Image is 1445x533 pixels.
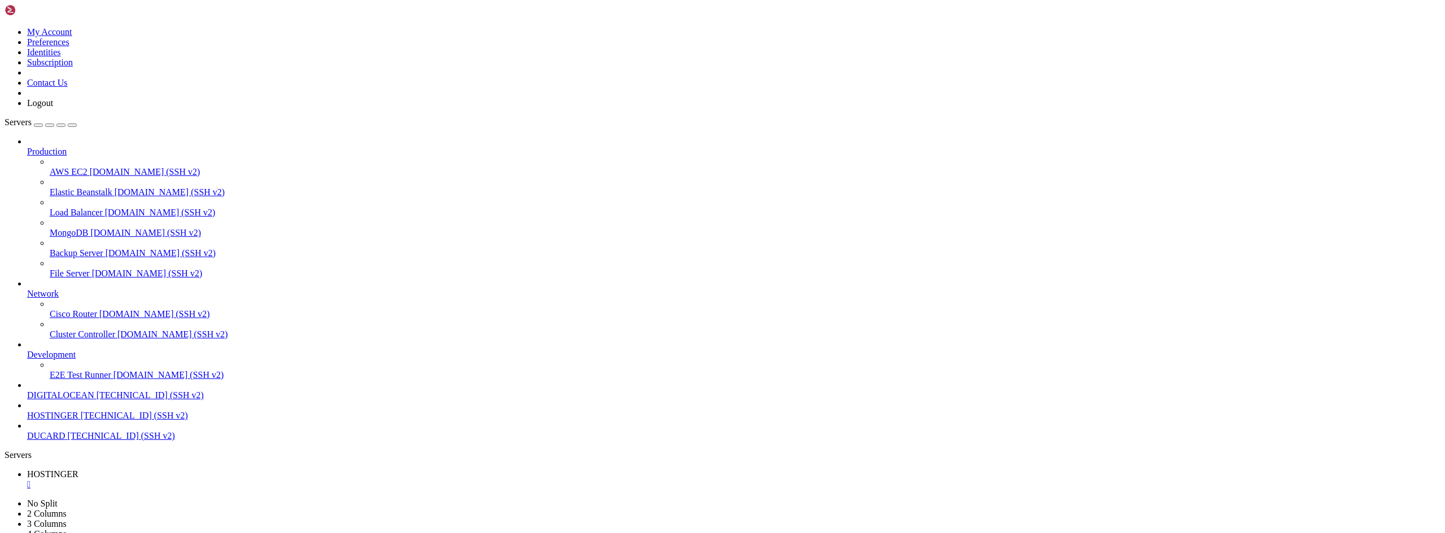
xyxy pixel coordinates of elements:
x-row: *** System restart required *** [5,292,1298,302]
span: [DOMAIN_NAME] (SSH v2) [99,309,210,319]
x-row: * Support: [URL][DOMAIN_NAME] [5,43,1298,52]
a: HOSTINGER [TECHNICAL_ID] (SSH v2) [27,411,1440,421]
a: HOSTINGER [27,469,1440,490]
span: DUCARD [27,431,65,441]
a: Identities [27,47,61,57]
span: Network [27,289,59,298]
span: Servers [5,117,32,127]
span: Production [27,147,67,156]
span: [DOMAIN_NAME] (SSH v2) [105,208,216,217]
li: Elastic Beanstalk [DOMAIN_NAME] (SSH v2) [50,177,1440,197]
a: Backup Server [DOMAIN_NAME] (SSH v2) [50,248,1440,258]
x-row: Learn more about enabling ESM Apps service at [URL][DOMAIN_NAME] [5,235,1298,244]
x-row: Usage of /: 7.4% of 193.65GB Users logged in: 0 [5,91,1298,100]
x-row: Memory usage: 11% IPv4 address for eth0: [TECHNICAL_ID] [5,100,1298,110]
a: Development [27,350,1440,360]
li: DIGITALOCEAN [TECHNICAL_ID] (SSH v2) [27,380,1440,400]
a: DIGITALOCEAN [TECHNICAL_ID] (SSH v2) [27,390,1440,400]
a: Elastic Beanstalk [DOMAIN_NAME] (SSH v2) [50,187,1440,197]
span: HOSTINGER [27,469,78,479]
a: Contact Us [27,78,68,87]
li: HOSTINGER [TECHNICAL_ID] (SSH v2) [27,400,1440,421]
span: HOSTINGER [27,411,78,420]
span: E2E Test Runner [50,370,111,380]
li: Development [27,340,1440,380]
li: Cluster Controller [DOMAIN_NAME] (SSH v2) [50,319,1440,340]
x-row: * Management: [URL][DOMAIN_NAME] [5,33,1298,43]
a: Preferences [27,37,69,47]
span: [TECHNICAL_ID] (SSH v2) [97,390,204,400]
span: Backup Server [50,248,103,258]
x-row: root@srv768211:~# [5,311,1298,321]
span: [DOMAIN_NAME] (SSH v2) [90,167,200,177]
span: Load Balancer [50,208,103,217]
span: [DOMAIN_NAME] (SSH v2) [106,248,216,258]
span: [DOMAIN_NAME] (SSH v2) [92,268,203,278]
li: Network [27,279,1440,340]
a: Servers [5,117,77,127]
x-row: * Strictly confined Kubernetes makes edge and IoT secure. Learn how MicroK8s [5,129,1298,139]
span: [TECHNICAL_ID] (SSH v2) [68,431,175,441]
a: No Split [27,499,58,508]
x-row: see /var/log/unattended-upgrades/unattended-upgrades.log [5,273,1298,283]
li: Backup Server [DOMAIN_NAME] (SSH v2) [50,238,1440,258]
a: Network [27,289,1440,299]
span: [DOMAIN_NAME] (SSH v2) [115,187,225,197]
span: [DOMAIN_NAME] (SSH v2) [117,329,228,339]
span: [DOMAIN_NAME] (SSH v2) [113,370,224,380]
x-row: 1 updates could not be installed automatically. For more details, [5,263,1298,273]
div: (18, 32) [90,311,95,321]
div: Servers [5,450,1440,460]
span: File Server [50,268,90,278]
a: 3 Columns [27,519,67,528]
a: Logout [27,98,53,108]
x-row: To see these additional updates run: apt list --upgradable [5,206,1298,215]
a: Subscription [27,58,73,67]
x-row: 16 additional security updates can be applied with ESM Apps. [5,225,1298,235]
a:  [27,479,1440,490]
x-row: System load: 0.65 Processes: 159 [5,81,1298,91]
li: E2E Test Runner [DOMAIN_NAME] (SSH v2) [50,360,1440,380]
a: My Account [27,27,72,37]
x-row: Expanded Security Maintenance for Applications is not enabled. [5,177,1298,187]
span: MongoDB [50,228,88,237]
x-row: Last login: [DATE] from [TECHNICAL_ID] [5,302,1298,311]
a: E2E Test Runner [DOMAIN_NAME] (SSH v2) [50,370,1440,380]
li: File Server [DOMAIN_NAME] (SSH v2) [50,258,1440,279]
x-row: Swap usage: 0% IPv6 address for eth0: [TECHNICAL_ID] [5,110,1298,120]
span: Development [27,350,76,359]
span: [DOMAIN_NAME] (SSH v2) [90,228,201,237]
a: Production [27,147,1440,157]
a: Cisco Router [DOMAIN_NAME] (SSH v2) [50,309,1440,319]
span: Cluster Controller [50,329,115,339]
x-row: * Documentation: [URL][DOMAIN_NAME] [5,24,1298,33]
a: Load Balancer [DOMAIN_NAME] (SSH v2) [50,208,1440,218]
span: AWS EC2 [50,167,87,177]
a: AWS EC2 [DOMAIN_NAME] (SSH v2) [50,167,1440,177]
x-row: System information as of [DATE] 16:12:38 -03 2025 [5,62,1298,72]
img: Shellngn [5,5,69,16]
a: MongoDB [DOMAIN_NAME] (SSH v2) [50,228,1440,238]
li: MongoDB [DOMAIN_NAME] (SSH v2) [50,218,1440,238]
a: Cluster Controller [DOMAIN_NAME] (SSH v2) [50,329,1440,340]
x-row: Welcome to Ubuntu 22.04.5 LTS (GNU/Linux 5.15.0-144-generic x86_64) [5,5,1298,14]
li: Cisco Router [DOMAIN_NAME] (SSH v2) [50,299,1440,319]
a: DUCARD [TECHNICAL_ID] (SSH v2) [27,431,1440,441]
span: Elastic Beanstalk [50,187,112,197]
li: AWS EC2 [DOMAIN_NAME] (SSH v2) [50,157,1440,177]
x-row: 4 updates can be applied immediately. [5,196,1298,206]
li: Production [27,136,1440,279]
span: DIGITALOCEAN [27,390,94,400]
span: [TECHNICAL_ID] (SSH v2) [81,411,188,420]
a: File Server [DOMAIN_NAME] (SSH v2) [50,268,1440,279]
a: 2 Columns [27,509,67,518]
li: Load Balancer [DOMAIN_NAME] (SSH v2) [50,197,1440,218]
x-row: [URL][DOMAIN_NAME] [5,158,1298,168]
x-row: just raised the bar for easy, resilient and secure K8s cluster deployment. [5,139,1298,148]
span: Cisco Router [50,309,97,319]
li: DUCARD [TECHNICAL_ID] (SSH v2) [27,421,1440,441]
